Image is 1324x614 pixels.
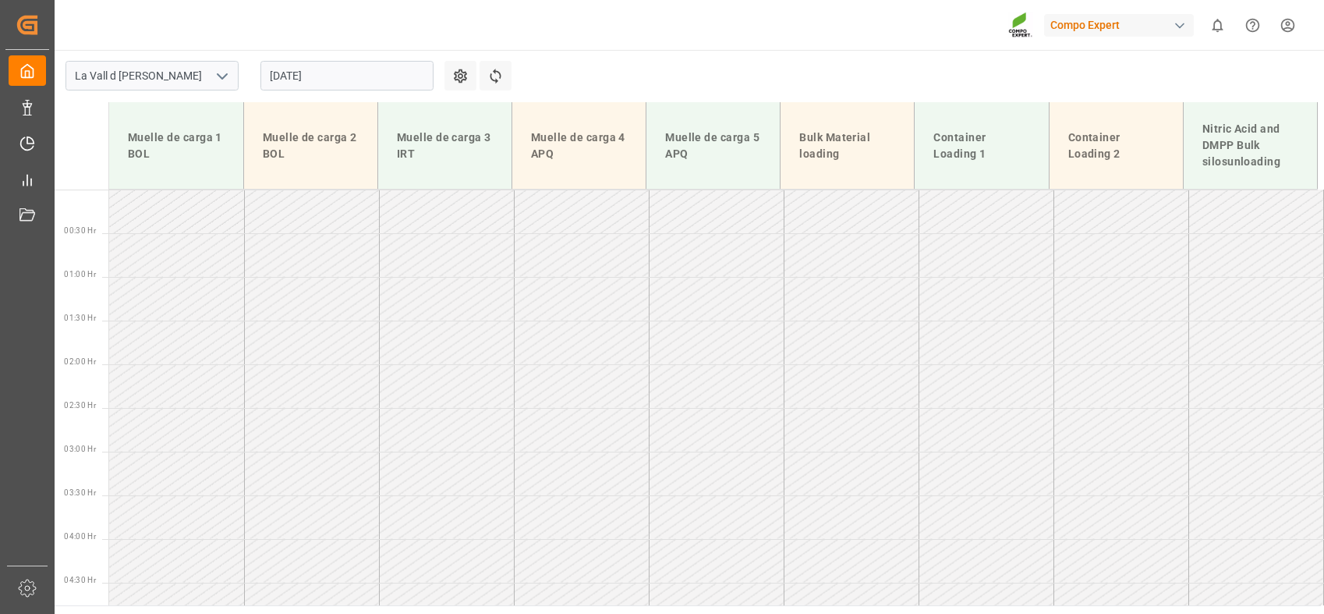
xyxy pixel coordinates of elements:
[64,532,96,541] span: 04:00 Hr
[1235,8,1270,43] button: Help Center
[122,123,231,169] div: Muelle de carga 1 BOL
[793,123,901,169] div: Bulk Material loading
[64,270,96,279] span: 01:00 Hr
[64,576,96,584] span: 04:30 Hr
[1062,123,1170,169] div: Container Loading 2
[525,123,633,169] div: Muelle de carga 4 APQ
[210,64,233,88] button: open menu
[64,357,96,366] span: 02:00 Hr
[1008,12,1033,39] img: Screenshot%202023-09-29%20at%2010.02.21.png_1712312052.png
[1196,115,1305,176] div: Nitric Acid and DMPP Bulk silosunloading
[391,123,499,169] div: Muelle de carga 3 IRT
[64,314,96,322] span: 01:30 Hr
[1044,10,1200,40] button: Compo Expert
[64,226,96,235] span: 00:30 Hr
[260,61,434,91] input: DD.MM.YYYY
[1200,8,1235,43] button: show 0 new notifications
[64,445,96,453] span: 03:00 Hr
[257,123,365,169] div: Muelle de carga 2 BOL
[64,488,96,497] span: 03:30 Hr
[927,123,1035,169] div: Container Loading 1
[659,123,767,169] div: Muelle de carga 5 APQ
[1044,14,1194,37] div: Compo Expert
[65,61,239,91] input: Type to search/select
[64,401,96,410] span: 02:30 Hr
